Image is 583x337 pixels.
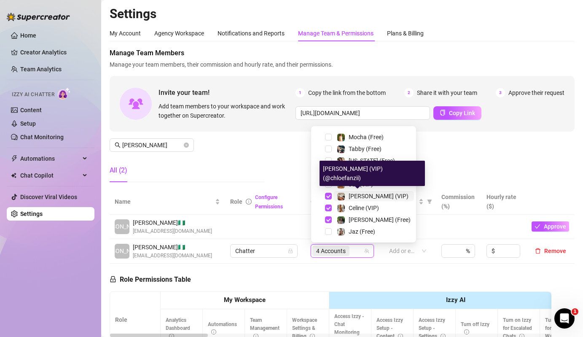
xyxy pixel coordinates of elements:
span: Approve [544,223,566,230]
span: Automations [208,321,237,335]
span: copy [440,110,446,116]
span: Select tree node [325,228,332,235]
span: Jaz (Free) [349,228,375,235]
span: [PERSON_NAME] 🇳🇬 [133,218,212,227]
span: Creator accounts [311,197,366,206]
span: 1 [296,88,305,97]
span: 3 [496,88,505,97]
span: Select tree node [325,205,332,211]
button: Copy Link [433,106,481,120]
span: 1 [572,308,578,315]
h5: Role Permissions Table [110,275,191,285]
span: Select tree node [325,146,332,152]
button: Remove [532,246,570,256]
span: thunderbolt [11,155,18,162]
span: lock [110,276,116,283]
span: 4 Accounts [312,246,349,256]
span: Copy the link from the bottom [308,88,386,97]
span: [EMAIL_ADDRESS][DOMAIN_NAME] [133,227,212,235]
span: Chat Copilot [20,169,80,182]
span: check [535,224,540,229]
img: Chloe (VIP) [337,193,345,200]
th: Name [110,189,225,215]
span: search [115,142,121,148]
span: Manage Team Members [110,48,575,58]
span: Remove [544,248,566,254]
a: Team Analytics [20,66,62,73]
button: Approve [532,221,569,232]
a: Settings [20,210,43,217]
span: Share it with your team [417,88,477,97]
h2: Settings [110,6,575,22]
a: Discover Viral Videos [20,194,77,200]
img: Jaz (Free) [337,228,345,236]
div: Plans & Billing [387,29,424,38]
input: Search members [122,140,182,150]
img: Chat Copilot [11,173,16,178]
iframe: Intercom live chat [554,308,575,329]
strong: Izzy AI [446,296,465,304]
span: team [364,248,369,253]
span: Select tree node [325,134,332,140]
span: Mocha (Free) [349,134,384,140]
span: Select tree node [325,157,332,164]
span: Name [115,197,213,206]
a: Chat Monitoring [20,134,64,140]
img: AI Chatter [58,87,71,100]
a: Setup [20,120,36,127]
span: Select tree node [325,216,332,223]
img: Celine (VIP) [337,205,345,212]
img: Chloe (Free) [337,216,345,224]
span: Automations [20,152,80,165]
span: filter [425,195,434,208]
span: Celine (VIP) [349,205,379,211]
span: 2 [404,88,414,97]
a: Home [20,32,36,39]
span: Select tree node [325,193,332,200]
th: Hourly rate ($) [481,189,527,215]
span: Approve their request [508,88,564,97]
span: info-circle [246,199,252,205]
img: Mocha (Free) [337,134,345,141]
span: [PERSON_NAME] [99,222,145,231]
span: [PERSON_NAME] [99,246,145,256]
span: Tabby (Free) [349,146,382,152]
div: [PERSON_NAME] (VIP) (@chloefanzii) [320,161,425,186]
a: Content [20,107,42,113]
span: Manage your team members, their commission and hourly rate, and their permissions. [110,60,575,69]
span: 4 Accounts [316,246,346,256]
div: My Account [110,29,141,38]
span: filter [427,199,432,204]
a: Creator Analytics [20,46,88,59]
button: close-circle [184,143,189,148]
span: [EMAIL_ADDRESS][DOMAIN_NAME] [133,252,212,260]
th: Commission (%) [436,189,481,215]
span: info-circle [211,329,216,334]
span: Role [230,198,242,205]
span: Copy Link [449,110,475,116]
span: Izzy AI Chatter [12,91,54,99]
span: Invite your team! [159,87,296,98]
div: Manage Team & Permissions [298,29,373,38]
a: Configure Permissions [255,194,283,210]
span: Turn off Izzy [461,321,489,335]
span: [PERSON_NAME] 🇳🇬 [133,243,212,252]
img: Tabby (Free) [337,146,345,153]
span: [PERSON_NAME] (Free) [349,216,411,223]
span: lock [288,248,293,253]
span: Add team members to your workspace and work together on Supercreator. [159,102,292,120]
div: Agency Workspace [154,29,204,38]
span: info-circle [464,329,469,334]
strong: My Workspace [224,296,266,304]
span: Chatter [235,245,293,257]
img: logo-BBDzfeDw.svg [7,13,70,21]
span: delete [535,248,541,254]
span: [PERSON_NAME] (VIP) [349,193,408,200]
div: All (2) [110,165,127,175]
span: [US_STATE] (Free) [349,157,395,164]
img: Georgia (Free) [337,157,345,165]
div: Notifications and Reports [218,29,285,38]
